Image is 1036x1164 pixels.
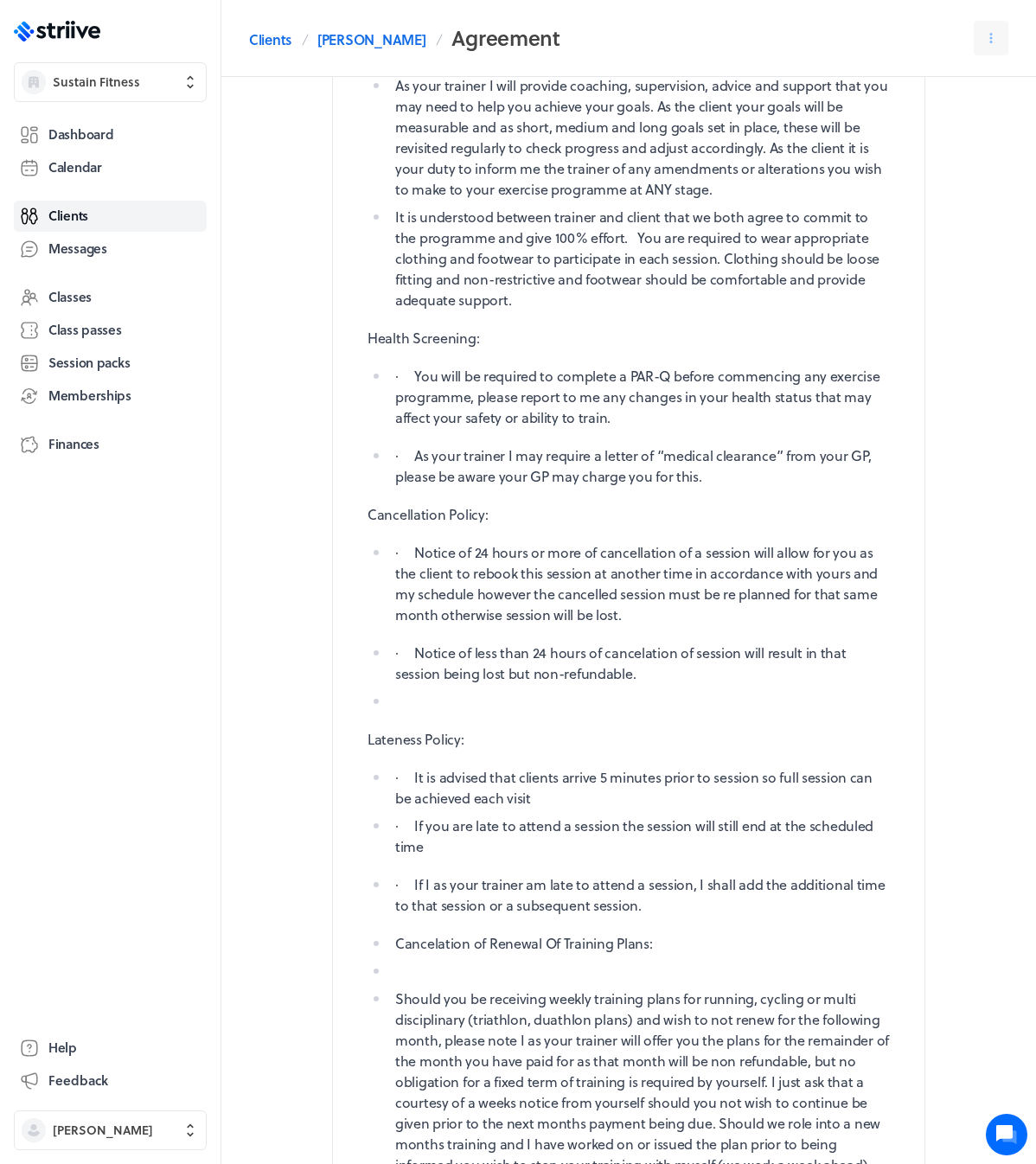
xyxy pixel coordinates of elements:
span: [DATE] [27,310,65,323]
span: Sustain Fitness [53,74,140,91]
span: Messages [48,240,107,258]
span: Help [48,1039,77,1057]
p: · It is advised that clients arrive 5 minutes prior to session so full session can be achieved ea... [395,767,890,809]
a: Finances [14,429,207,460]
p: · You will be required to complete a PAR-Q before commencing any exercise programme, please repor... [395,366,890,428]
a: Messages [14,233,207,265]
span: Session packs [48,354,130,372]
div: USHi [PERSON_NAME] just wanted to confirm that the Striive platform will be closing down on [DATE... [13,212,333,1117]
p: It is understood between trainer and client that we both agree to commit to the programme and giv... [395,207,890,310]
h2: We're here to help. Ask us anything! [26,102,320,157]
a: Memberships [14,381,207,412]
h2: Agreement [451,21,560,55]
img: US [27,226,61,260]
p: Lateness Policy: [368,729,890,750]
p: · Notice of 24 hours or more of cancellation of a session will allow for you as the client to reb... [395,542,890,625]
p: As your trainer I will provide coaching, supervision, advice and support that you may need to hel... [395,75,890,200]
p: Health Screening: [368,328,890,349]
a: Clients [14,201,207,232]
h2: Recent conversations [30,189,278,205]
span: Clients [48,207,88,225]
nav: Breadcrumb [249,21,560,55]
h1: Hi [PERSON_NAME] [26,71,320,99]
p: · As your trainer I may require a letter of “medical clearance” from your GP, please be aware you... [395,445,890,487]
span: See all [278,190,316,202]
span: Dashboard [48,125,113,144]
a: Help [14,1033,207,1064]
span: Calendar [48,158,102,176]
span: Classes [48,288,92,306]
span: Class passes [48,321,122,339]
button: Feedback [14,1065,207,1097]
a: Calendar [14,152,207,183]
span: Memberships [48,387,131,405]
div: [PERSON_NAME] • [27,298,319,310]
a: Classes [14,282,207,313]
span: [PERSON_NAME] [53,1122,153,1139]
span: Finances [48,435,99,453]
a: Class passes [14,315,207,346]
button: [PERSON_NAME] [14,1110,207,1150]
a: Dashboard [14,119,207,150]
p: · If I as your trainer am late to attend a session, I shall add the additional time to that sessi... [395,874,890,916]
p: Cancelation of Renewal Of Training Plans: [395,933,890,954]
iframe: gist-messenger-bubble-iframe [986,1114,1027,1155]
p: Cancellation Policy: [368,504,890,525]
button: Sustain Fitness [14,62,207,102]
a: Session packs [14,348,207,379]
a: [PERSON_NAME] [317,29,425,50]
a: Clients [249,29,291,50]
span: Feedback [48,1071,108,1090]
div: Hi [PERSON_NAME] just wanted to confirm that the Striive platform will be closing down on [DATE].... [27,262,319,298]
p: · If you are late to attend a session the session will still end at the scheduled time [395,815,890,857]
p: · Notice of less than 24 hours of cancelation of session will result in that session being lost b... [395,643,890,684]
